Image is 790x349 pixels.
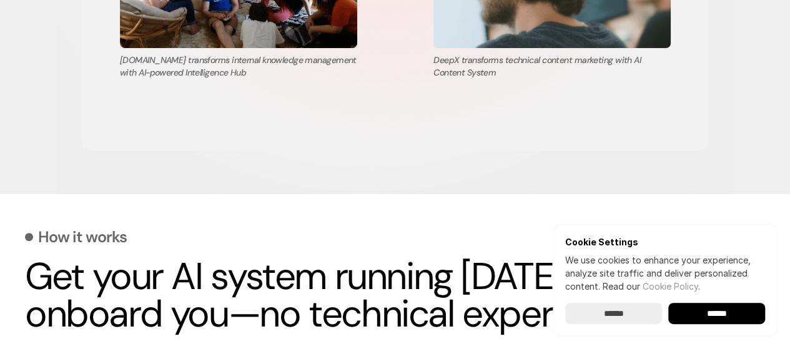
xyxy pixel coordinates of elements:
[565,253,765,293] p: We use cookies to enhance your experience, analyze site traffic and deliver personalized content.
[433,54,671,79] p: DeepX transforms technical content marketing with AI Content System
[643,281,698,292] a: Cookie Policy
[25,258,765,333] h2: Get your AI system running [DATE]. We onboard you—no technical expertise required.
[120,54,357,79] p: [DOMAIN_NAME] transforms internal knowledge management with AI-powered Intelligence Hub
[603,281,700,292] span: Read our .
[38,229,127,245] p: How it works
[565,237,765,247] h6: Cookie Settings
